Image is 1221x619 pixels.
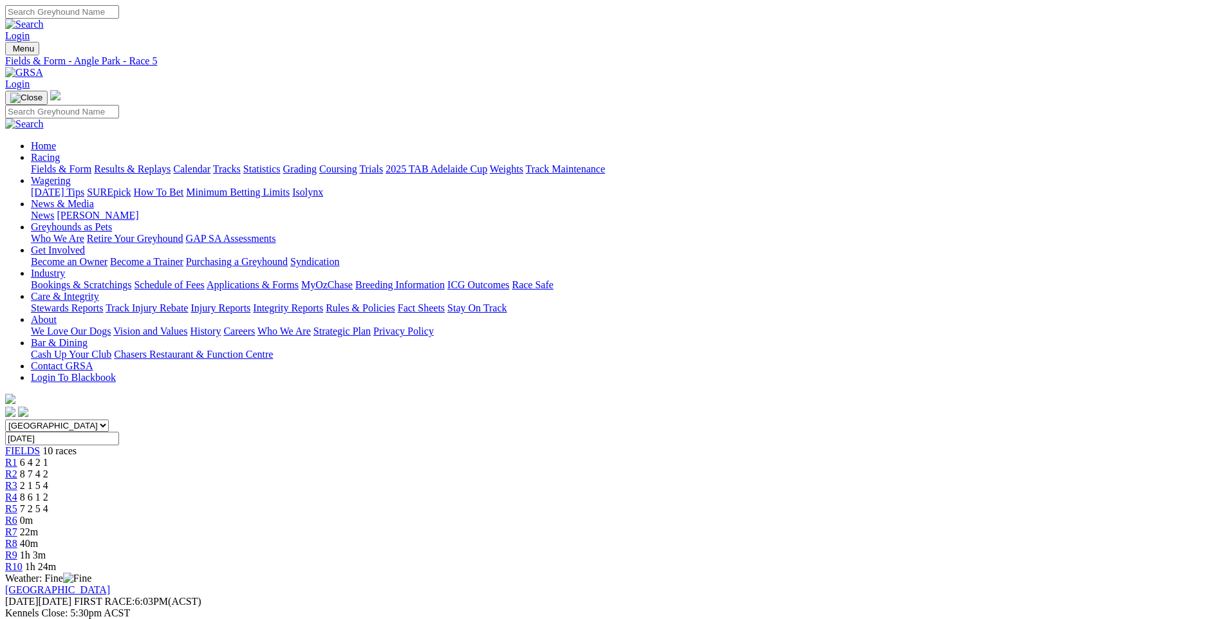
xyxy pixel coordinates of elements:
[186,187,290,198] a: Minimum Betting Limits
[5,67,43,79] img: GRSA
[191,302,250,313] a: Injury Reports
[74,596,135,607] span: FIRST RACE:
[5,432,119,445] input: Select date
[31,163,91,174] a: Fields & Form
[292,187,323,198] a: Isolynx
[186,233,276,244] a: GAP SA Assessments
[5,445,40,456] a: FIELDS
[5,105,119,118] input: Search
[10,93,42,103] img: Close
[313,326,371,337] a: Strategic Plan
[106,302,188,313] a: Track Injury Rebate
[186,256,288,267] a: Purchasing a Greyhound
[18,407,28,417] img: twitter.svg
[31,187,1216,198] div: Wagering
[31,279,131,290] a: Bookings & Scratchings
[31,233,84,244] a: Who We Are
[94,163,171,174] a: Results & Replays
[20,480,48,491] span: 2 1 5 4
[5,526,17,537] a: R7
[31,268,65,279] a: Industry
[31,302,1216,314] div: Care & Integrity
[31,198,94,209] a: News & Media
[5,584,110,595] a: [GEOGRAPHIC_DATA]
[5,573,91,584] span: Weather: Fine
[31,221,112,232] a: Greyhounds as Pets
[25,561,56,572] span: 1h 24m
[31,256,1216,268] div: Get Involved
[31,210,1216,221] div: News & Media
[31,256,107,267] a: Become an Owner
[5,55,1216,67] a: Fields & Form - Angle Park - Race 5
[31,291,99,302] a: Care & Integrity
[326,302,395,313] a: Rules & Policies
[301,279,353,290] a: MyOzChase
[31,372,116,383] a: Login To Blackbook
[5,492,17,503] a: R4
[386,163,487,174] a: 2025 TAB Adelaide Cup
[31,360,93,371] a: Contact GRSA
[5,515,17,526] a: R6
[134,187,184,198] a: How To Bet
[319,163,357,174] a: Coursing
[113,326,187,337] a: Vision and Values
[5,394,15,404] img: logo-grsa-white.png
[5,596,39,607] span: [DATE]
[57,210,138,221] a: [PERSON_NAME]
[5,457,17,468] span: R1
[63,573,91,584] img: Fine
[20,503,48,514] span: 7 2 5 4
[31,163,1216,175] div: Racing
[359,163,383,174] a: Trials
[5,561,23,572] a: R10
[50,90,61,100] img: logo-grsa-white.png
[512,279,553,290] a: Race Safe
[31,140,56,151] a: Home
[526,163,605,174] a: Track Maintenance
[31,349,111,360] a: Cash Up Your Club
[257,326,311,337] a: Who We Are
[42,445,77,456] span: 10 races
[355,279,445,290] a: Breeding Information
[5,42,39,55] button: Toggle navigation
[5,480,17,491] a: R3
[5,19,44,30] img: Search
[31,326,1216,337] div: About
[207,279,299,290] a: Applications & Forms
[20,526,38,537] span: 22m
[20,492,48,503] span: 8 6 1 2
[5,5,119,19] input: Search
[87,187,131,198] a: SUREpick
[134,279,204,290] a: Schedule of Fees
[5,503,17,514] a: R5
[20,550,46,560] span: 1h 3m
[213,163,241,174] a: Tracks
[20,515,33,526] span: 0m
[5,118,44,130] img: Search
[5,538,17,549] span: R8
[490,163,523,174] a: Weights
[31,279,1216,291] div: Industry
[114,349,273,360] a: Chasers Restaurant & Function Centre
[20,457,48,468] span: 6 4 2 1
[5,79,30,89] a: Login
[87,233,183,244] a: Retire Your Greyhound
[31,152,60,163] a: Racing
[5,468,17,479] a: R2
[31,337,88,348] a: Bar & Dining
[31,314,57,325] a: About
[20,468,48,479] span: 8 7 4 2
[20,538,38,549] span: 40m
[173,163,210,174] a: Calendar
[31,349,1216,360] div: Bar & Dining
[447,279,509,290] a: ICG Outcomes
[253,302,323,313] a: Integrity Reports
[13,44,34,53] span: Menu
